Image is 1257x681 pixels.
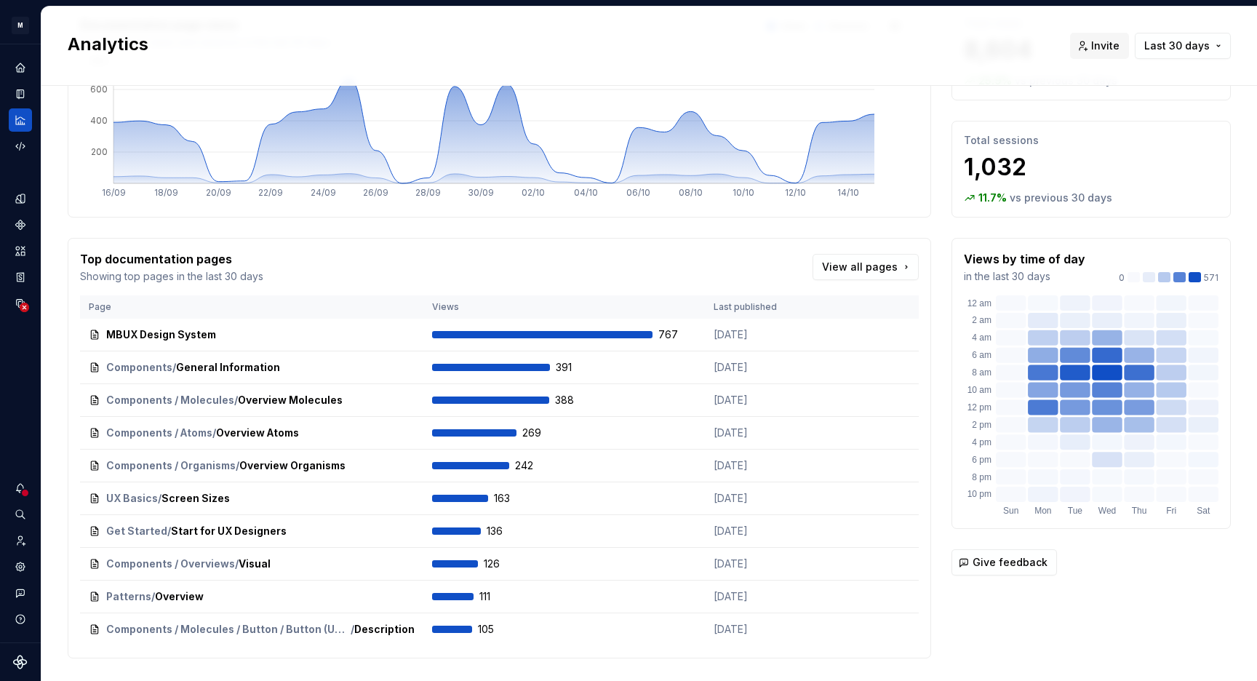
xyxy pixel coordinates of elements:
span: / [235,557,239,571]
p: [DATE] [714,622,823,637]
p: Views by time of day [964,250,1085,268]
text: Sat [1197,506,1210,516]
div: Storybook stories [9,266,32,289]
span: MBUX Design System [106,327,216,342]
text: Thu [1132,506,1147,516]
p: [DATE] [714,426,823,440]
span: / [151,589,155,604]
a: Components [9,213,32,236]
span: 111 [479,589,517,604]
span: General Information [176,360,280,375]
text: 6 pm [972,455,991,465]
span: Components / Atoms [106,426,212,440]
tspan: 12/10 [785,187,806,198]
tspan: 04/10 [574,187,598,198]
span: Overview Organisms [239,458,346,473]
tspan: 14/10 [837,187,859,198]
text: 8 am [972,367,991,378]
span: Start for UX Designers [171,524,287,538]
a: Invite team [9,529,32,552]
span: 767 [658,327,696,342]
span: 391 [556,360,594,375]
tspan: 06/10 [626,187,650,198]
text: Sun [1003,506,1018,516]
tspan: 30/09 [468,187,494,198]
p: 0 [1119,272,1125,284]
span: / [212,426,216,440]
span: Invite [1091,39,1120,53]
tspan: 16/09 [102,187,126,198]
text: Tue [1068,506,1083,516]
tspan: 26/09 [363,187,388,198]
span: Get Started [106,524,167,538]
a: Home [9,56,32,79]
span: Components / Molecules [106,393,234,407]
tspan: 24/09 [311,187,336,198]
span: Give feedback [973,555,1047,570]
p: Showing top pages in the last 30 days [80,269,263,284]
p: vs previous 30 days [1010,191,1112,205]
span: / [172,360,176,375]
span: 126 [484,557,522,571]
a: Design tokens [9,187,32,210]
th: Last published [705,295,831,319]
span: Overview Molecules [238,393,343,407]
text: 12 am [967,298,991,308]
p: [DATE] [714,557,823,571]
a: Documentation [9,82,32,105]
span: Patterns [106,589,151,604]
p: [DATE] [714,327,823,342]
button: Notifications [9,477,32,500]
p: Total sessions [964,133,1218,148]
span: 136 [487,524,524,538]
span: Last 30 days [1144,39,1210,53]
text: 4 pm [972,437,991,447]
a: Supernova Logo [13,655,28,669]
button: Last 30 days [1135,33,1231,59]
p: [DATE] [714,589,823,604]
button: Invite [1070,33,1129,59]
span: 163 [494,491,532,506]
tspan: 400 [90,115,108,126]
span: / [234,393,238,407]
tspan: 20/09 [206,187,231,198]
tspan: 10/10 [733,187,754,198]
text: 10 am [967,385,991,395]
div: Data sources [9,292,32,315]
a: Code automation [9,135,32,158]
a: Settings [9,555,32,578]
p: Top documentation pages [80,250,263,268]
div: M [12,17,29,34]
tspan: 600 [90,84,108,95]
p: [DATE] [714,393,823,407]
span: UX Basics [106,491,158,506]
span: 269 [522,426,560,440]
span: Description [354,622,415,637]
tspan: 22/09 [258,187,283,198]
p: 1,032 [964,153,1218,182]
p: [DATE] [714,524,823,538]
span: Components / Overviews [106,557,235,571]
tspan: 18/09 [154,187,178,198]
th: Page [80,295,423,319]
p: [DATE] [714,491,823,506]
text: Fri [1166,506,1176,516]
tspan: 02/10 [522,187,545,198]
button: Search ⌘K [9,503,32,526]
text: 2 am [972,315,991,325]
div: 571 [1119,272,1218,284]
text: Wed [1098,506,1116,516]
a: Analytics [9,108,32,132]
span: Components / Molecules / Button / Button (Upcoming) [106,622,351,637]
span: 105 [478,622,516,637]
tspan: 200 [91,146,108,157]
tspan: 08/10 [679,187,703,198]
